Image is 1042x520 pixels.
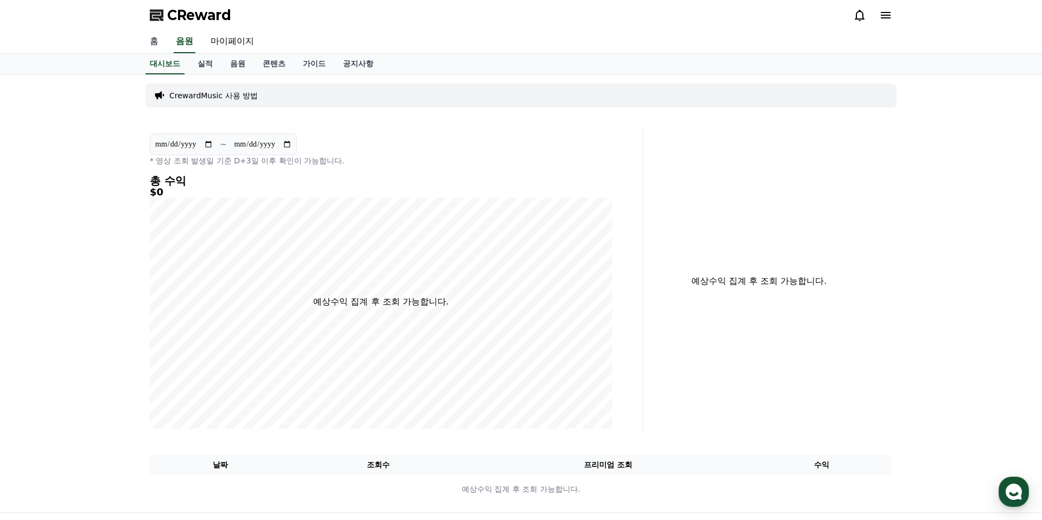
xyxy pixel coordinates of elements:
[294,54,334,74] a: 가이드
[72,344,140,371] a: 대화
[313,295,448,308] p: 예상수익 집계 후 조회 가능합니다.
[150,155,612,166] p: * 영상 조회 발생일 기준 D+3일 이후 확인이 가능합니다.
[174,30,195,53] a: 음원
[3,344,72,371] a: 홈
[291,455,466,475] th: 조회수
[141,30,167,53] a: 홈
[167,7,231,24] span: CReward
[99,361,112,370] span: 대화
[150,187,612,198] h5: $0
[169,90,258,101] a: CrewardMusic 사용 방법
[150,7,231,24] a: CReward
[168,360,181,369] span: 설정
[140,344,208,371] a: 설정
[652,275,866,288] p: 예상수익 집계 후 조회 가능합니다.
[189,54,221,74] a: 실적
[751,455,892,475] th: 수익
[145,54,185,74] a: 대시보드
[221,54,254,74] a: 음원
[34,360,41,369] span: 홈
[150,455,291,475] th: 날짜
[150,175,612,187] h4: 총 수익
[466,455,751,475] th: 프리미엄 조회
[254,54,294,74] a: 콘텐츠
[334,54,382,74] a: 공지사항
[220,138,227,151] p: ~
[150,484,892,495] p: 예상수익 집계 후 조회 가능합니다.
[202,30,263,53] a: 마이페이지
